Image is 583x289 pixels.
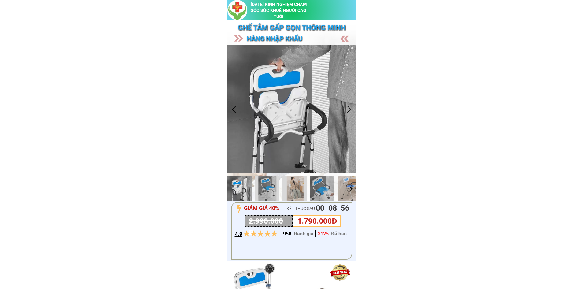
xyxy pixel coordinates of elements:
[297,215,338,227] h3: 1.790.000Đ
[286,205,327,212] h3: KẾT THÚC SAU
[331,231,347,237] span: Đã bán
[294,231,313,237] span: Đánh giá
[247,34,343,54] h3: hàng nhập khẩu [GEOGRAPHIC_DATA]
[318,231,329,237] span: 2125
[238,22,348,34] h3: Ghế tắm GẤP GỌN THÔNG MINH
[249,2,308,20] h3: [DATE] KINH NGHIỆM CHĂM SÓC SỨC KHOẺ NGƯỜI CAO TUỔI
[249,215,288,239] h3: 2.990.000Đ
[283,231,291,237] span: 958
[244,204,286,213] h3: GIẢM GIÁ 40%
[235,230,244,239] h3: 4.9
